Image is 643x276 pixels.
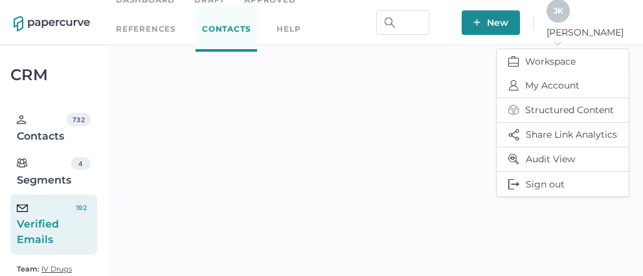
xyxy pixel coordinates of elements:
div: 4 [71,157,91,170]
button: Workspace [497,49,629,74]
span: Sign out [508,172,617,196]
img: structured-content-icon.764794f5.svg [508,105,519,115]
div: Contacts [17,113,67,144]
button: Sign out [497,172,629,196]
div: 732 [67,113,90,126]
span: J K [554,6,563,16]
i: arrow_right [553,39,562,48]
span: Workspace [508,49,617,74]
span: New [473,10,508,35]
img: plus-white.e19ec114.svg [473,19,480,26]
span: IV Drugs [41,264,72,273]
span: Audit View [508,147,617,171]
img: profileIcon.c7730c57.svg [508,80,519,90]
span: My Account [508,74,617,98]
img: breifcase.848d6bc8.svg [508,56,519,67]
img: logOut.833034f2.svg [508,179,519,189]
button: My Account [497,74,629,98]
a: Contacts [196,7,257,52]
button: Audit View [497,147,629,172]
span: Share Link Analytics [508,123,617,147]
img: person.20a629c4.svg [17,115,26,124]
span: [PERSON_NAME] [547,27,629,50]
button: Structured Content [497,98,629,123]
button: Share Link Analytics [497,123,629,147]
div: Verified Emails [17,201,72,248]
img: email-icon-black.c777dcea.svg [17,204,28,212]
span: Structured Content [508,98,617,122]
img: audit-view-icon.a810f195.svg [508,154,519,164]
img: search.bf03fe8b.svg [385,17,395,28]
img: papercurve-logo-colour.7244d18c.svg [14,16,90,32]
div: CRM [10,69,97,81]
img: share-icon.3dc0fe15.svg [508,129,519,141]
div: help [276,22,300,36]
img: segments.b9481e3d.svg [17,158,27,168]
div: Segments [17,157,71,188]
button: New [462,10,520,35]
div: 192 [72,201,90,214]
input: Search Workspace [376,10,429,35]
a: References [116,22,176,36]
